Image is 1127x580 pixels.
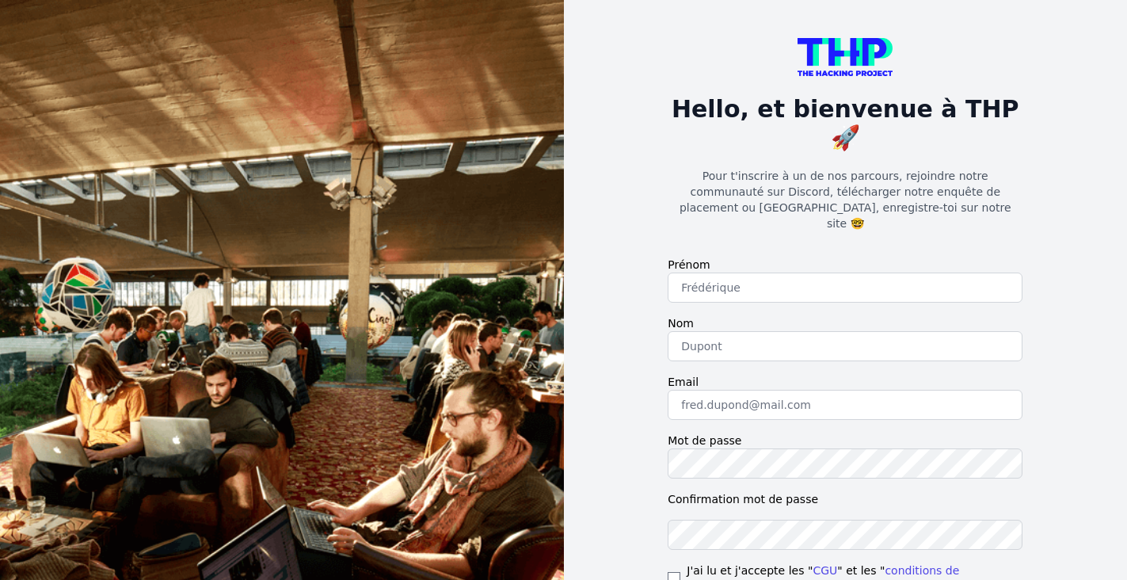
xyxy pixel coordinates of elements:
input: Dupont [668,331,1022,361]
input: Frédérique [668,273,1022,303]
label: Prénom [668,257,1022,273]
input: fred.dupond@mail.com [668,390,1022,420]
label: Nom [668,315,1022,331]
h1: Hello, et bienvenue à THP 🚀 [668,95,1022,152]
label: Email [668,374,1022,390]
img: logo [798,38,893,76]
p: Pour t'inscrire à un de nos parcours, rejoindre notre communauté sur Discord, télécharger notre e... [668,168,1022,231]
a: CGU [813,564,837,577]
label: Mot de passe [668,433,1022,448]
label: Confirmation mot de passe [668,491,1022,507]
